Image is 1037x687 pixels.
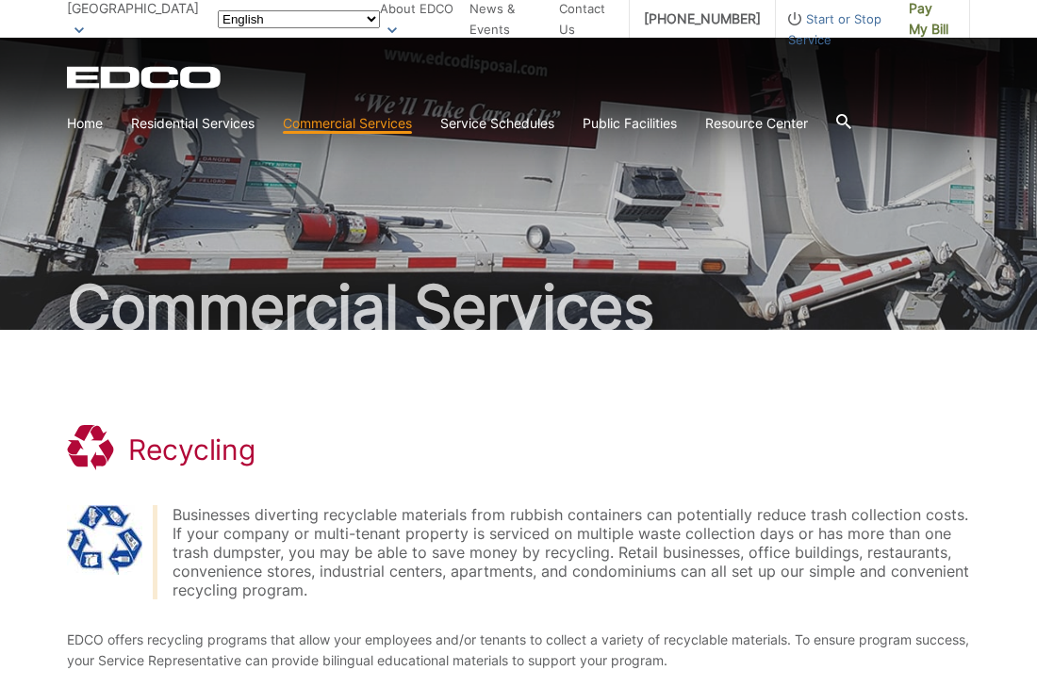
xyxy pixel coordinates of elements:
a: Home [67,113,103,134]
div: Businesses diverting recyclable materials from rubbish containers can potentially reduce trash co... [173,505,970,599]
h2: Commercial Services [67,277,970,337]
a: Public Facilities [583,113,677,134]
a: EDCD logo. Return to the homepage. [67,66,223,89]
a: Residential Services [131,113,255,134]
img: Recycling Symbol [67,505,142,575]
a: Commercial Services [283,113,412,134]
select: Select a language [218,10,380,28]
h1: Recycling [128,433,255,466]
p: EDCO offers recycling programs that allow your employees and/or tenants to collect a variety of r... [67,630,970,671]
a: Resource Center [705,113,808,134]
a: Service Schedules [440,113,554,134]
